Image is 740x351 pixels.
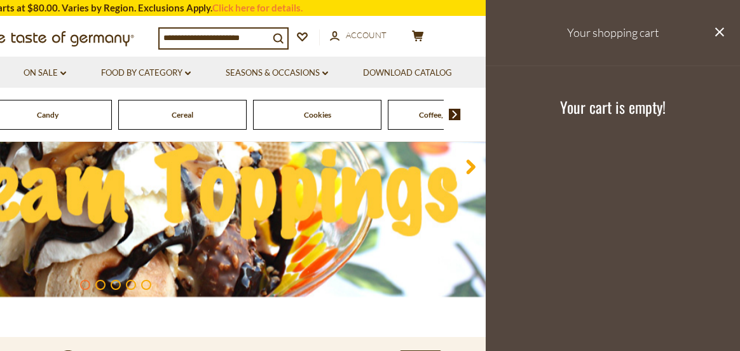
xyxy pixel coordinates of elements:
[24,66,66,80] a: On Sale
[212,2,303,13] a: Click here for details.
[363,66,452,80] a: Download Catalog
[346,30,387,40] span: Account
[502,97,724,116] h3: Your cart is empty!
[172,110,193,120] a: Cereal
[419,110,486,120] a: Coffee, Cocoa & Tea
[449,109,461,120] img: next arrow
[304,110,331,120] a: Cookies
[101,66,191,80] a: Food By Category
[37,110,58,120] a: Candy
[226,66,328,80] a: Seasons & Occasions
[330,29,387,43] a: Account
